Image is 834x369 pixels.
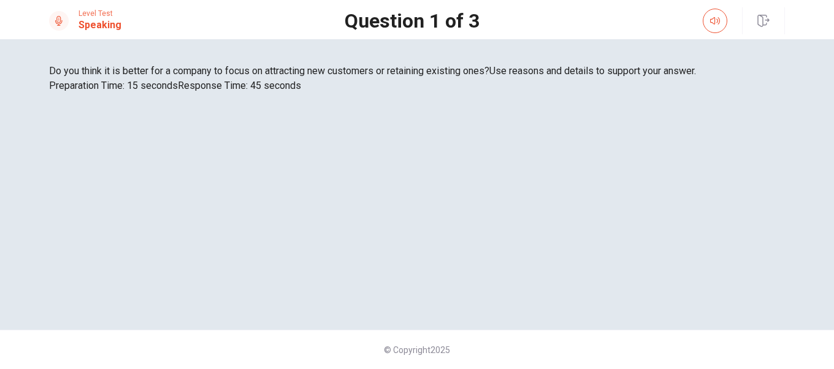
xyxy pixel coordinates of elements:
h1: Speaking [78,18,121,32]
span: Do you think it is better for a company to focus on attracting new customers or retaining existin... [49,65,489,77]
span: Response Time: 45 seconds [178,80,301,91]
span: Level Test [78,9,121,18]
span: © Copyright 2025 [384,345,450,355]
h1: Question 1 of 3 [345,13,480,28]
span: Use reasons and details to support your answer. [489,65,696,77]
span: Preparation Time: 15 seconds [49,80,178,91]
